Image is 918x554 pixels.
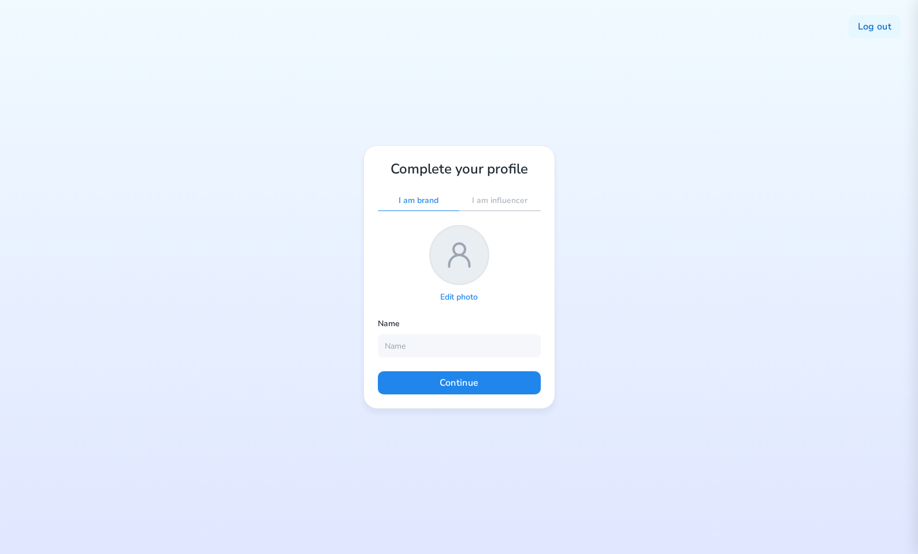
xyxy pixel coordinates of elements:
p: Edit photo [440,292,478,303]
h1: Complete your profile [378,160,541,178]
button: Log out [849,15,901,38]
p: I am brand [399,195,438,206]
p: I am influencer [472,195,527,206]
button: Continue [378,371,541,394]
div: Name [378,319,541,334]
input: Name [378,334,541,357]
